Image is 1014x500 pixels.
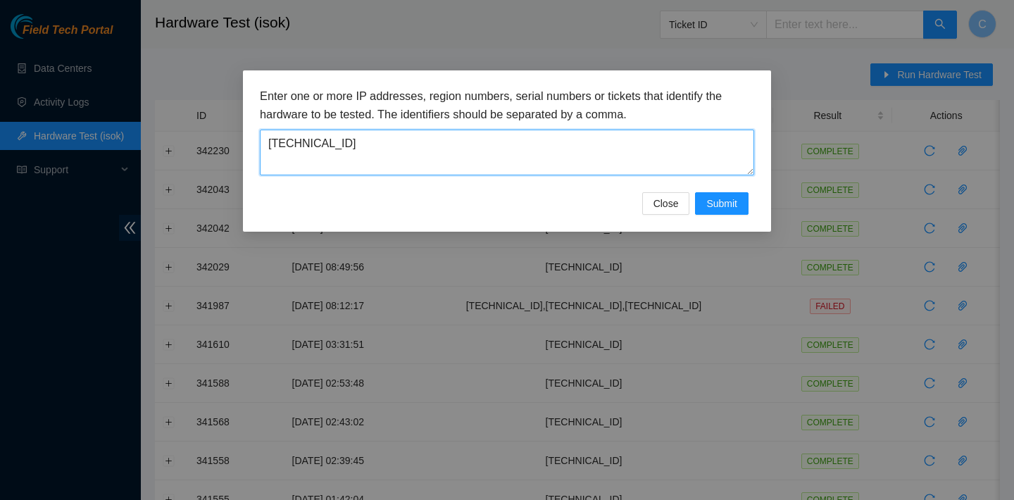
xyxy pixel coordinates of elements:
h3: Enter one or more IP addresses, region numbers, serial numbers or tickets that identify the hardw... [260,87,754,123]
button: Close [642,192,690,215]
span: Submit [706,196,737,211]
textarea: [TECHNICAL_ID] [260,130,754,175]
span: Close [653,196,679,211]
button: Submit [695,192,749,215]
